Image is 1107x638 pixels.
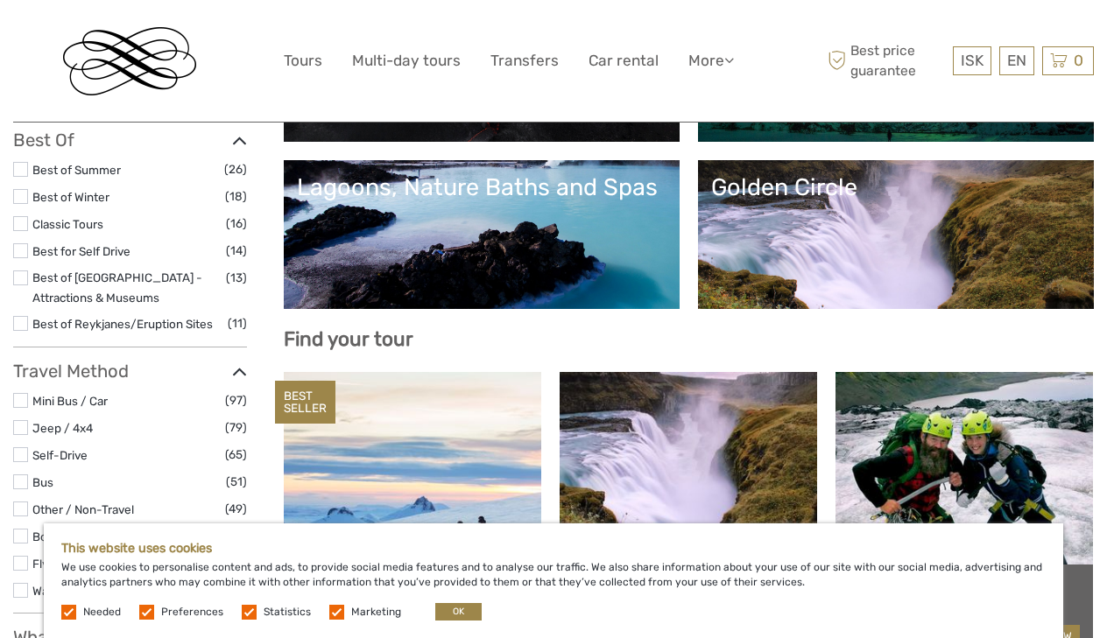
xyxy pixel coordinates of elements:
[688,48,734,74] a: More
[63,27,196,95] img: Reykjavik Residence
[32,584,74,598] a: Walking
[32,244,130,258] a: Best for Self Drive
[264,605,311,620] label: Statistics
[13,130,247,151] h3: Best Of
[32,502,134,516] a: Other / Non-Travel
[83,605,121,620] label: Needed
[32,190,109,204] a: Best of Winter
[284,48,322,74] a: Tours
[275,381,335,424] div: BEST SELLER
[225,417,247,438] span: (79)
[711,173,1081,201] div: Golden Circle
[226,268,247,288] span: (13)
[297,173,666,296] a: Lagoons, Nature Baths and Spas
[352,48,461,74] a: Multi-day tours
[824,41,949,80] span: Best price guarantee
[44,523,1063,638] div: We use cookies to personalise content and ads, to provide social media features and to analyse ou...
[711,173,1081,296] a: Golden Circle
[32,421,93,435] a: Jeep / 4x4
[226,472,247,492] span: (51)
[225,186,247,207] span: (18)
[297,173,666,201] div: Lagoons, Nature Baths and Spas
[961,52,984,69] span: ISK
[999,46,1034,75] div: EN
[32,394,108,408] a: Mini Bus / Car
[226,241,247,261] span: (14)
[226,214,247,234] span: (16)
[32,475,53,489] a: Bus
[32,217,103,231] a: Classic Tours
[61,541,1046,556] h5: This website uses cookies
[225,390,247,410] span: (97)
[32,317,213,331] a: Best of Reykjanes/Eruption Sites
[13,361,247,382] h3: Travel Method
[224,159,247,179] span: (26)
[284,327,413,351] b: Find your tour
[32,448,88,462] a: Self-Drive
[32,270,202,305] a: Best of [GEOGRAPHIC_DATA] - Attractions & Museums
[228,313,247,333] span: (11)
[161,605,223,620] label: Preferences
[1071,52,1086,69] span: 0
[225,445,247,465] span: (65)
[225,499,247,519] span: (49)
[351,605,401,620] label: Marketing
[435,603,482,620] button: OK
[490,48,559,74] a: Transfers
[589,48,659,74] a: Car rental
[32,529,58,543] a: Boat
[32,163,121,177] a: Best of Summer
[32,557,65,571] a: Flying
